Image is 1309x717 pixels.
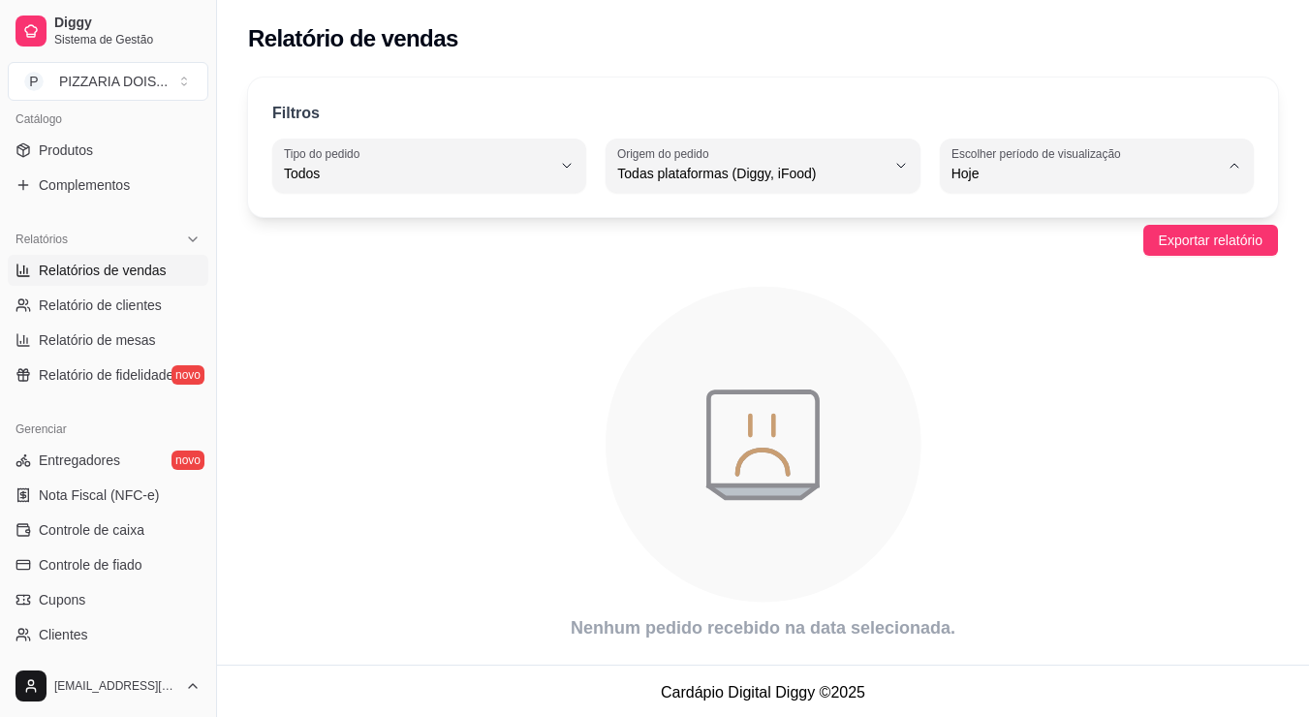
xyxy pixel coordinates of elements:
span: Relatório de mesas [39,330,156,350]
label: Origem do pedido [617,145,715,162]
button: Select a team [8,62,208,101]
span: Cupons [39,590,85,609]
span: Entregadores [39,451,120,470]
span: Complementos [39,175,130,195]
span: P [24,72,44,91]
div: Gerenciar [8,414,208,445]
div: Catálogo [8,104,208,135]
span: Nota Fiscal (NFC-e) [39,485,159,505]
div: animation [248,275,1278,614]
div: PIZZARIA DOIS ... [59,72,168,91]
h2: Relatório de vendas [248,23,458,54]
p: Filtros [272,102,320,125]
span: Controle de fiado [39,555,142,575]
label: Escolher período de visualização [951,145,1127,162]
label: Tipo do pedido [284,145,366,162]
span: Diggy [54,15,201,32]
span: Relatório de clientes [39,296,162,315]
span: Sistema de Gestão [54,32,201,47]
span: Relatório de fidelidade [39,365,173,385]
span: Relatórios [16,232,68,247]
span: Todos [284,164,551,183]
span: Exportar relatório [1159,230,1262,251]
span: Hoje [951,164,1219,183]
span: Produtos [39,140,93,160]
span: Clientes [39,625,88,644]
article: Nenhum pedido recebido na data selecionada. [248,614,1278,641]
span: Todas plataformas (Diggy, iFood) [617,164,885,183]
span: Relatórios de vendas [39,261,167,280]
span: Controle de caixa [39,520,144,540]
span: [EMAIL_ADDRESS][DOMAIN_NAME] [54,678,177,694]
